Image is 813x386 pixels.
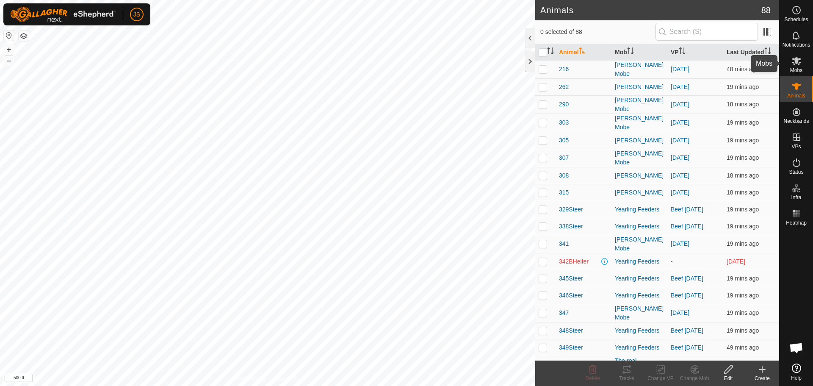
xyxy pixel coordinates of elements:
[727,292,759,299] span: 10 Oct 2025, 4:35 pm
[671,344,703,351] a: Beef [DATE]
[671,119,689,126] a: [DATE]
[671,206,703,213] a: Beef [DATE]
[540,5,761,15] h2: Animals
[615,83,664,92] div: [PERSON_NAME]
[611,44,667,61] th: Mob
[789,169,803,175] span: Status
[671,66,689,72] a: [DATE]
[677,375,711,382] div: Change Mob
[586,375,600,381] span: Delete
[615,257,664,266] div: Yearling Feeders
[615,291,664,300] div: Yearling Feeders
[727,258,745,265] span: 6 Oct 2025, 4:35 pm
[579,49,586,56] p-sorticon: Activate to sort
[627,49,634,56] p-sorticon: Activate to sort
[610,375,644,382] div: Tracks
[745,375,779,382] div: Create
[615,149,664,167] div: [PERSON_NAME] Mobe
[559,153,569,162] span: 307
[547,49,554,56] p-sorticon: Activate to sort
[559,222,583,231] span: 338Steer
[615,136,664,145] div: [PERSON_NAME]
[655,23,758,41] input: Search (S)
[671,101,689,108] a: [DATE]
[764,49,771,56] p-sorticon: Activate to sort
[234,375,266,383] a: Privacy Policy
[4,44,14,55] button: +
[727,154,759,161] span: 10 Oct 2025, 4:35 pm
[559,326,583,335] span: 348Steer
[615,356,664,374] div: The real [PERSON_NAME]
[727,327,759,334] span: 10 Oct 2025, 4:35 pm
[786,220,807,225] span: Heatmap
[790,68,802,73] span: Mobs
[727,119,759,126] span: 10 Oct 2025, 4:36 pm
[559,308,569,317] span: 347
[540,28,655,36] span: 0 selected of 88
[791,195,801,200] span: Infra
[783,42,810,47] span: Notifications
[10,7,116,22] img: Gallagher Logo
[559,291,583,300] span: 346Steer
[559,274,583,283] span: 345Steer
[791,375,802,380] span: Help
[671,292,703,299] a: Beef [DATE]
[615,96,664,114] div: [PERSON_NAME] Mobe
[727,309,759,316] span: 10 Oct 2025, 4:35 pm
[615,171,664,180] div: [PERSON_NAME]
[727,66,759,72] span: 10 Oct 2025, 4:06 pm
[679,49,686,56] p-sorticon: Activate to sort
[19,31,29,41] button: Map Layers
[667,44,723,61] th: VP
[784,335,809,361] div: Open chat
[783,119,809,124] span: Neckbands
[133,10,140,19] span: JS
[615,114,664,132] div: [PERSON_NAME] Mobe
[727,206,759,213] span: 10 Oct 2025, 4:35 pm
[787,93,805,98] span: Animals
[615,274,664,283] div: Yearling Feeders
[761,4,771,17] span: 88
[615,343,664,352] div: Yearling Feeders
[4,56,14,66] button: –
[711,375,745,382] div: Edit
[559,239,569,248] span: 341
[727,83,759,90] span: 10 Oct 2025, 4:35 pm
[556,44,611,61] th: Animal
[727,275,759,282] span: 10 Oct 2025, 4:35 pm
[727,137,759,144] span: 10 Oct 2025, 4:36 pm
[671,275,703,282] a: Beef [DATE]
[276,375,301,383] a: Contact Us
[559,171,569,180] span: 308
[671,154,689,161] a: [DATE]
[727,344,759,351] span: 10 Oct 2025, 4:05 pm
[559,205,583,214] span: 329Steer
[615,326,664,335] div: Yearling Feeders
[559,118,569,127] span: 303
[727,172,759,179] span: 10 Oct 2025, 4:36 pm
[615,304,664,322] div: [PERSON_NAME] Mobe
[671,137,689,144] a: [DATE]
[559,136,569,145] span: 305
[559,257,589,266] span: 342BHeifer
[671,240,689,247] a: [DATE]
[559,188,569,197] span: 315
[671,83,689,90] a: [DATE]
[615,222,664,231] div: Yearling Feeders
[559,100,569,109] span: 290
[780,360,813,384] a: Help
[671,172,689,179] a: [DATE]
[671,189,689,196] a: [DATE]
[4,31,14,41] button: Reset Map
[727,101,759,108] span: 10 Oct 2025, 4:36 pm
[615,61,664,78] div: [PERSON_NAME] Mobe
[615,188,664,197] div: [PERSON_NAME]
[727,240,759,247] span: 10 Oct 2025, 4:35 pm
[784,17,808,22] span: Schedules
[671,258,673,265] app-display-virtual-paddock-transition: -
[671,223,703,230] a: Beef [DATE]
[727,223,759,230] span: 10 Oct 2025, 4:35 pm
[644,375,677,382] div: Change VP
[615,235,664,253] div: [PERSON_NAME] Mobe
[723,44,779,61] th: Last Updated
